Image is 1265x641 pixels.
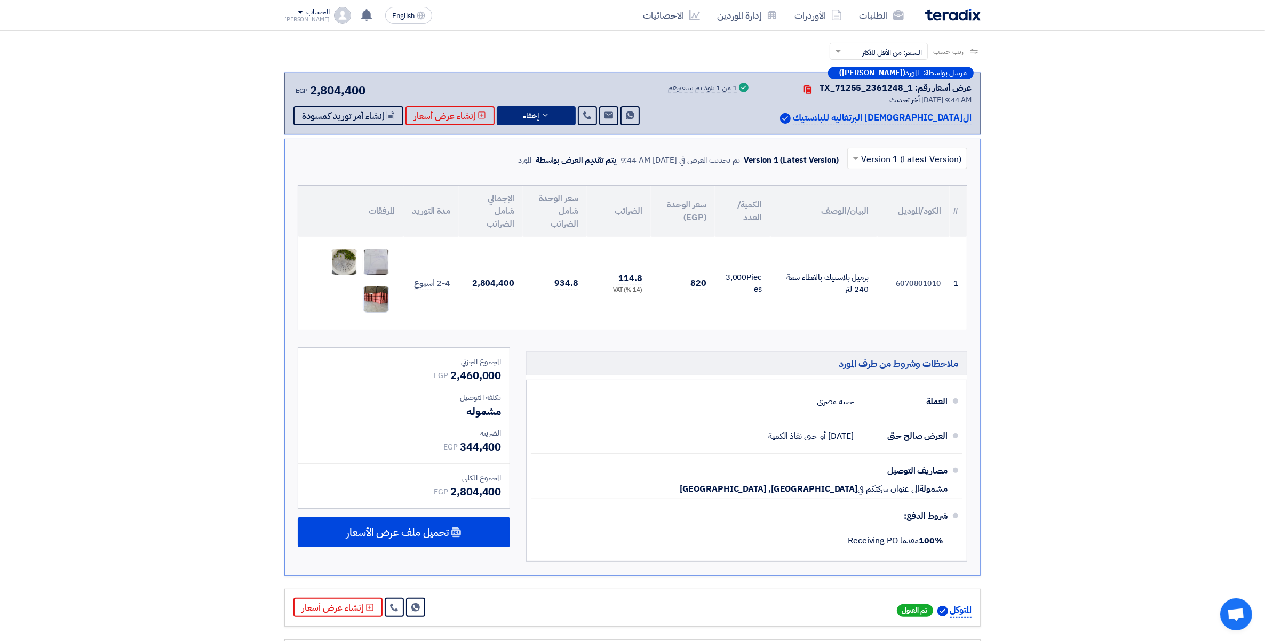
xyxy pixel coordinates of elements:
span: تم القبول [897,604,933,617]
span: 344,400 [460,439,501,455]
img: Teradix logo [925,9,981,21]
a: الأوردرات [786,3,850,28]
button: إخفاء [497,106,576,125]
img: afbbaed_1756881673779.jpeg [331,245,357,279]
span: مشمولة [920,484,948,494]
th: مدة التوريد [403,186,459,237]
a: Open chat [1220,598,1252,630]
div: المجموع الجزئي [307,356,501,367]
div: الحساب [306,8,329,17]
button: English [385,7,432,24]
th: المرفقات [298,186,403,237]
th: سعر الوحدة (EGP) [651,186,715,237]
span: مشموله [466,403,501,419]
button: إنشاء عرض أسعار [405,106,495,125]
td: Pieces [715,237,770,330]
span: إنشاء أمر توريد كمسودة [302,112,384,120]
span: 2,804,400 [450,484,501,500]
div: – [828,67,974,79]
div: العرض صالح حتى [862,423,948,449]
th: سعر الوحدة شامل الضرائب [523,186,587,237]
div: 1 من 1 بنود تم تسعيرهم [668,84,737,93]
span: [GEOGRAPHIC_DATA], [GEOGRAPHIC_DATA] [680,484,857,494]
span: 2,804,400 [310,82,365,99]
button: إنشاء أمر توريد كمسودة [293,106,403,125]
div: Version 1 (Latest Version) [744,154,839,166]
td: 1 [950,237,967,330]
div: تم تحديث العرض في [DATE] 9:44 AM [620,154,740,166]
p: ال[DEMOGRAPHIC_DATA] البرتغاليه للبلاستيك [793,111,972,125]
span: أو [820,431,826,442]
img: ceadbdedebaf_1756881673682.jpeg [363,240,389,284]
span: مقدما Receiving PO [848,534,943,547]
span: تحميل ملف عرض الأسعار [346,527,449,537]
span: 114.8 [618,272,642,285]
span: 2,804,400 [472,277,514,290]
strong: 100% [919,534,943,547]
span: حتى نفاذ الكمية [768,431,817,442]
span: [DATE] [829,431,854,442]
div: عرض أسعار رقم: TX_71255_2361248_1 [820,82,972,94]
span: EGP [296,86,308,95]
img: cdbaad_1756881674378.jpeg [363,283,389,316]
span: رتب حسب [933,46,964,57]
span: 2,460,000 [450,367,501,383]
div: جنيه مصري [817,391,854,412]
div: برميل بلاستيك بالغطاء سعة 240 لتر [779,271,869,295]
span: أخر تحديث [889,94,920,106]
span: إخفاء [523,112,539,120]
span: إنشاء عرض أسعار [414,112,475,120]
th: الكود/الموديل [877,186,950,237]
div: تكلفه التوصيل [307,392,501,403]
span: 3,000 [726,271,747,283]
a: إدارة الموردين [709,3,786,28]
span: EGP [443,442,458,453]
span: السعر: من الأقل للأكثر [862,47,922,58]
div: المورد [518,154,531,166]
span: [DATE] 9:44 AM [921,94,972,106]
div: شروط الدفع: [548,503,948,529]
p: المتوكل [950,603,972,618]
b: ([PERSON_NAME]) [839,69,905,77]
div: العملة [862,389,948,414]
div: مصاريف التوصيل [862,458,948,484]
span: EGP [434,486,449,498]
span: مرسل بواسطة: [923,69,967,77]
th: الضرائب [587,186,651,237]
a: الطلبات [850,3,912,28]
span: الى عنوان شركتكم في [857,484,919,494]
th: # [950,186,967,237]
span: 934.8 [554,277,578,290]
img: Verified Account [780,113,791,124]
h5: ملاحظات وشروط من طرف المورد [526,351,967,375]
div: (14 %) VAT [595,286,642,295]
div: يتم تقديم العرض بواسطة [536,154,616,166]
div: [PERSON_NAME] [284,17,330,22]
span: 820 [690,277,706,290]
th: الإجمالي شامل الضرائب [459,186,523,237]
img: profile_test.png [334,7,351,24]
span: English [392,12,415,20]
img: Verified Account [937,606,948,616]
span: EGP [434,370,449,381]
td: 6070801010 [877,237,950,330]
th: الكمية/العدد [715,186,770,237]
div: المجموع الكلي [307,472,501,484]
button: إنشاء عرض أسعار [293,598,383,617]
th: البيان/الوصف [770,186,877,237]
span: 2-4 اسبوع [414,277,450,290]
div: الضريبة [307,428,501,439]
a: الاحصائيات [634,3,709,28]
span: المورد [905,69,919,77]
